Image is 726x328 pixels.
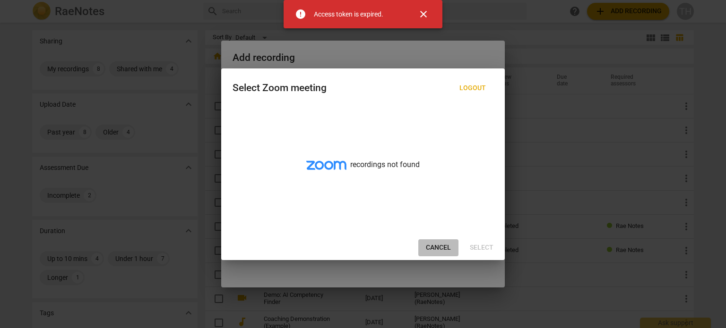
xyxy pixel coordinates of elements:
[412,3,435,25] button: Close
[233,82,327,94] div: Select Zoom meeting
[295,8,306,20] span: error
[418,239,458,256] button: Cancel
[459,84,486,93] span: Logout
[221,106,505,235] div: recordings not found
[426,243,451,252] span: Cancel
[314,9,383,19] div: Access token is expired.
[418,8,429,20] span: close
[452,80,493,97] button: Logout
